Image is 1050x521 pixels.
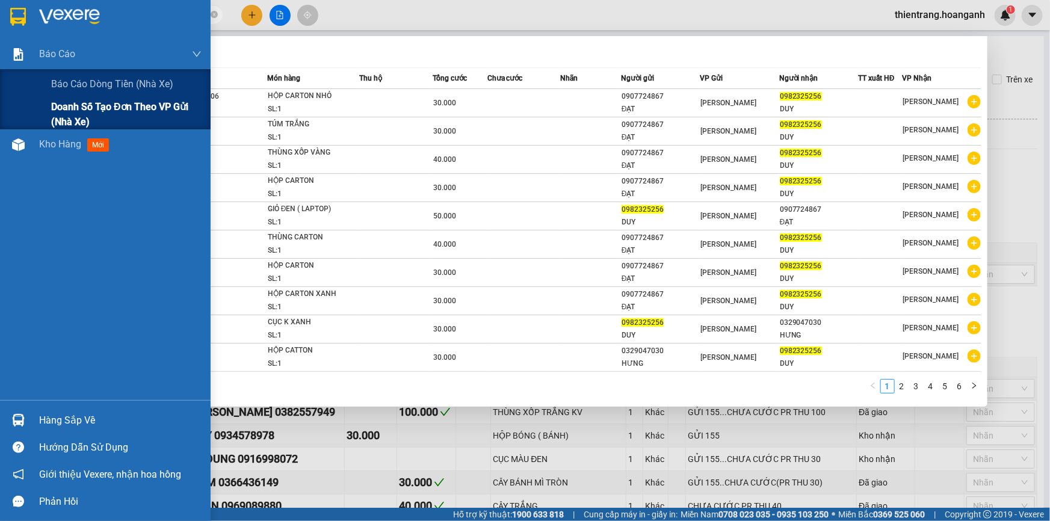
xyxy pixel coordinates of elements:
div: 0907724867 [622,232,699,244]
span: plus-circle [968,236,981,250]
li: 5 [938,379,953,393]
span: down [192,49,202,59]
span: 0982325256 [780,290,822,298]
a: 5 [939,380,952,393]
span: [PERSON_NAME] [700,353,756,362]
span: notification [13,469,24,480]
span: [PERSON_NAME] [700,325,756,333]
span: 0982325256 [780,262,822,270]
span: plus-circle [968,293,981,306]
div: TÚM TRẮNG [268,118,358,131]
div: 0907724867 [622,119,699,131]
span: plus-circle [968,350,981,363]
div: 0907724867 [780,203,857,216]
div: 0907724867 [622,90,699,103]
span: [PERSON_NAME] [700,155,756,164]
li: 3 [909,379,924,393]
span: [PERSON_NAME] [700,183,756,192]
span: plus-circle [968,208,981,221]
span: 30.000 [433,99,456,107]
span: [PERSON_NAME] [903,126,959,134]
span: 0982325256 [622,205,664,214]
li: 4 [924,379,938,393]
div: HỘP CATTON [268,344,358,357]
span: Món hàng [267,74,300,82]
span: 50.000 [433,212,456,220]
div: 0907724867 [622,260,699,273]
div: HỘP CARTON [268,174,358,188]
div: 0907724867 [622,288,699,301]
span: mới [87,138,109,152]
span: 0982325256 [780,177,822,185]
span: [PERSON_NAME] [700,297,756,305]
span: TT xuất HĐ [858,74,895,82]
div: SL: 1 [268,159,358,173]
span: [PERSON_NAME] [700,268,756,277]
div: DUY [622,216,699,229]
div: CỤC K XANH [268,316,358,329]
span: 0982325256 [780,120,822,129]
div: SL: 1 [268,188,358,201]
span: 0982325256 [780,149,822,157]
div: ĐẠT [622,188,699,200]
div: ĐẠT [622,159,699,172]
div: SL: 1 [268,216,358,229]
img: warehouse-icon [12,414,25,427]
a: 6 [953,380,966,393]
img: logo-vxr [10,8,26,26]
a: 3 [910,380,923,393]
span: 0982325256 [780,347,822,355]
div: DUY [780,357,857,370]
span: right [971,382,978,389]
span: 30.000 [433,353,456,362]
li: Next Page [967,379,981,393]
span: left [869,382,877,389]
span: close-circle [211,11,218,18]
span: 40.000 [433,155,456,164]
div: HỘP CARTON [268,259,358,273]
span: plus-circle [968,123,981,137]
div: SL: 1 [268,273,358,286]
img: warehouse-icon [12,138,25,151]
span: Giới thiệu Vexere, nhận hoa hồng [39,467,181,482]
span: [PERSON_NAME] [700,99,756,107]
div: DUY [780,273,857,285]
div: DUY [780,188,857,200]
li: 1 [880,379,895,393]
a: 2 [895,380,909,393]
div: ĐẠT [780,216,857,229]
a: 1 [881,380,894,393]
span: plus-circle [968,180,981,193]
div: DUY [780,301,857,313]
div: ĐẠT [622,301,699,313]
span: Người gửi [621,74,654,82]
button: left [866,379,880,393]
div: SL: 1 [268,103,358,116]
div: SL: 1 [268,329,358,342]
div: 0329047030 [622,345,699,357]
div: ĐẠT [622,273,699,285]
div: DUY [622,329,699,342]
div: DUY [780,244,857,257]
span: [PERSON_NAME] [903,97,959,106]
span: plus-circle [968,321,981,334]
span: 30.000 [433,183,456,192]
span: [PERSON_NAME] [700,212,756,220]
div: DUY [780,159,857,172]
span: [PERSON_NAME] [903,239,959,247]
span: 30.000 [433,268,456,277]
span: VP Gửi [700,74,723,82]
span: 30.000 [433,325,456,333]
span: [PERSON_NAME] [903,267,959,276]
span: Người nhận [779,74,818,82]
span: Báo cáo dòng tiền (nhà xe) [51,76,173,91]
div: 0329047030 [780,316,857,329]
div: THÙNG CARTON [268,231,358,244]
button: right [967,379,981,393]
span: [PERSON_NAME] [903,154,959,162]
span: 0982325256 [622,318,664,327]
span: [PERSON_NAME] [700,127,756,135]
span: 30.000 [433,127,456,135]
li: 2 [895,379,909,393]
span: [PERSON_NAME] [903,324,959,332]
